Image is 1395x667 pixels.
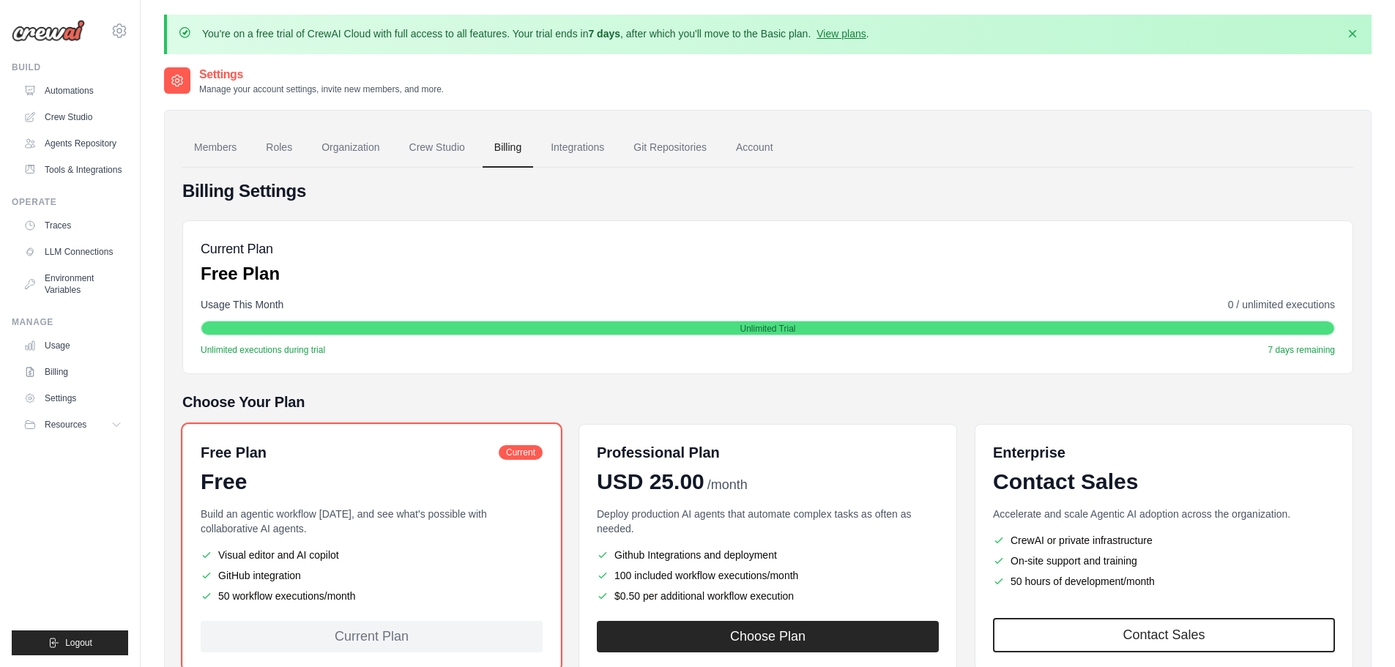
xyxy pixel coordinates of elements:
[993,574,1335,589] li: 50 hours of development/month
[588,28,620,40] strong: 7 days
[201,239,280,259] h5: Current Plan
[201,344,325,356] span: Unlimited executions during trial
[182,392,1353,412] h5: Choose Your Plan
[539,128,616,168] a: Integrations
[993,554,1335,568] li: On-site support and training
[18,240,128,264] a: LLM Connections
[1228,297,1335,312] span: 0 / unlimited executions
[597,442,720,463] h6: Professional Plan
[182,179,1353,203] h4: Billing Settings
[18,387,128,410] a: Settings
[12,630,128,655] button: Logout
[201,621,543,652] div: Current Plan
[597,548,939,562] li: Github Integrations and deployment
[597,589,939,603] li: $0.50 per additional workflow execution
[597,469,704,495] span: USD 25.00
[202,26,869,41] p: You're on a free trial of CrewAI Cloud with full access to all features. Your trial ends in , aft...
[201,469,543,495] div: Free
[1268,344,1335,356] span: 7 days remaining
[199,66,444,83] h2: Settings
[199,83,444,95] p: Manage your account settings, invite new members, and more.
[993,618,1335,652] a: Contact Sales
[201,297,283,312] span: Usage This Month
[18,79,128,103] a: Automations
[12,62,128,73] div: Build
[18,267,128,302] a: Environment Variables
[398,128,477,168] a: Crew Studio
[816,28,866,40] a: View plans
[182,128,248,168] a: Members
[993,507,1335,521] p: Accelerate and scale Agentic AI adoption across the organization.
[622,128,718,168] a: Git Repositories
[201,507,543,536] p: Build an agentic workflow [DATE], and see what's possible with collaborative AI agents.
[45,419,86,431] span: Resources
[597,568,939,583] li: 100 included workflow executions/month
[499,445,543,460] span: Current
[18,334,128,357] a: Usage
[993,469,1335,495] div: Contact Sales
[201,568,543,583] li: GitHub integration
[201,548,543,562] li: Visual editor and AI copilot
[12,316,128,328] div: Manage
[724,128,785,168] a: Account
[201,262,280,286] p: Free Plan
[18,413,128,436] button: Resources
[201,442,267,463] h6: Free Plan
[18,158,128,182] a: Tools & Integrations
[597,507,939,536] p: Deploy production AI agents that automate complex tasks as often as needed.
[254,128,304,168] a: Roles
[707,475,748,495] span: /month
[201,589,543,603] li: 50 workflow executions/month
[740,323,795,335] span: Unlimited Trial
[12,20,85,42] img: Logo
[12,196,128,208] div: Operate
[18,360,128,384] a: Billing
[18,105,128,129] a: Crew Studio
[483,128,533,168] a: Billing
[993,533,1335,548] li: CrewAI or private infrastructure
[65,637,92,649] span: Logout
[993,442,1335,463] h6: Enterprise
[18,132,128,155] a: Agents Repository
[18,214,128,237] a: Traces
[310,128,391,168] a: Organization
[597,621,939,652] button: Choose Plan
